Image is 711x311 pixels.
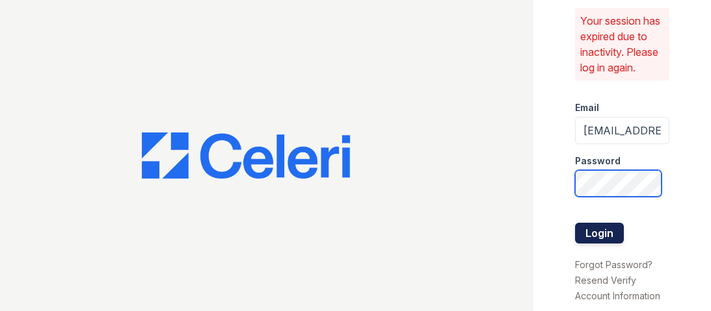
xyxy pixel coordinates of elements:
[575,223,624,243] button: Login
[575,275,660,301] a: Resend Verify Account Information
[142,132,350,179] img: CE_Logo_Blue-a8612792a0a2168367f1c8372b55b34899dd931a85d93a1a3d3e32e68fde9ad4.png
[580,13,664,75] p: Your session has expired due to inactivity. Please log in again.
[575,101,599,114] label: Email
[575,259,652,270] a: Forgot Password?
[575,155,621,168] label: Password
